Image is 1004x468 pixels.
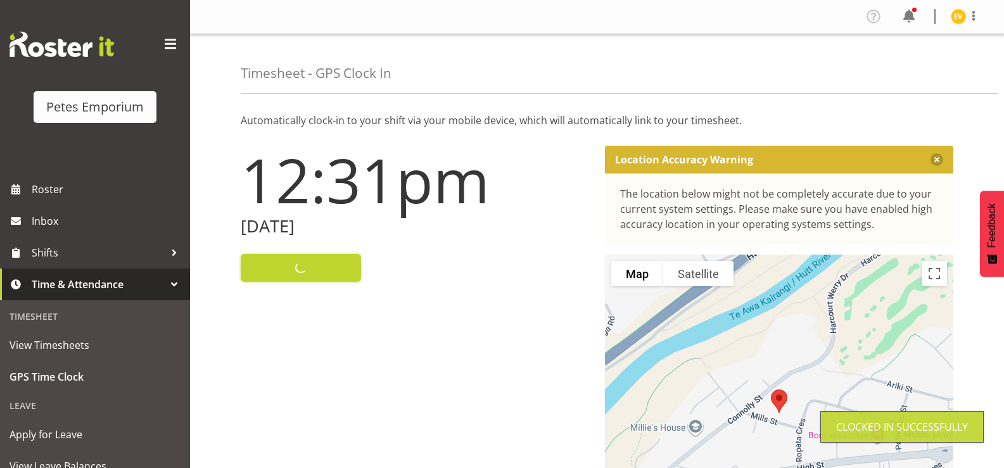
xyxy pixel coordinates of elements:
[32,275,165,294] span: Time & Attendance
[3,361,187,393] a: GPS Time Clock
[10,336,181,355] span: View Timesheets
[32,212,184,231] span: Inbox
[241,66,391,80] h4: Timesheet - GPS Clock In
[3,303,187,329] div: Timesheet
[951,9,966,24] img: eva-vailini10223.jpg
[980,191,1004,277] button: Feedback - Show survey
[3,393,187,419] div: Leave
[922,261,947,286] button: Toggle fullscreen view
[3,419,187,450] a: Apply for Leave
[620,186,939,232] div: The location below might not be completely accurate due to your current system settings. Please m...
[615,153,753,166] p: Location Accuracy Warning
[836,419,968,434] div: Clocked in Successfully
[931,153,943,166] button: Close message
[10,32,114,57] img: Rosterit website logo
[10,425,181,444] span: Apply for Leave
[241,146,590,214] h1: 12:31pm
[10,367,181,386] span: GPS Time Clock
[986,203,998,248] span: Feedback
[3,329,187,361] a: View Timesheets
[32,243,165,262] span: Shifts
[663,261,734,286] button: Show satellite imagery
[32,180,184,199] span: Roster
[611,261,663,286] button: Show street map
[241,217,590,236] h2: [DATE]
[241,113,953,128] p: Automatically clock-in to your shift via your mobile device, which will automatically link to you...
[46,98,144,117] div: Petes Emporium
